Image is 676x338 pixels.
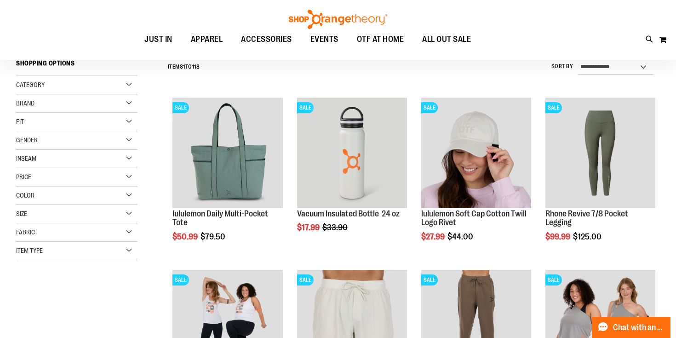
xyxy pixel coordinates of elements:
a: Rhone Revive 7/8 Pocket Legging [545,209,628,227]
span: Gender [16,136,38,144]
span: Inseam [16,155,36,162]
span: SALE [421,102,438,113]
img: Vacuum Insulated Bottle 24 oz [297,98,407,208]
span: SALE [172,102,189,113]
a: Vacuum Insulated Bottle 24 oz [297,209,400,218]
a: OTF lululemon Soft Cap Cotton Twill Logo Rivet KhakiSALE [421,98,531,209]
a: Vacuum Insulated Bottle 24 ozSALE [297,98,407,209]
div: product [292,93,412,256]
span: SALE [545,274,562,286]
img: Shop Orangetheory [287,10,389,29]
label: Sort By [551,63,573,70]
span: SALE [421,274,438,286]
span: $27.99 [421,232,446,241]
span: EVENTS [310,29,338,50]
span: 1 [183,64,185,70]
a: lululemon Daily Multi-Pocket ToteSALE [172,98,282,209]
span: Chat with an Expert [613,323,665,332]
span: $17.99 [297,223,321,232]
span: Fit [16,118,24,125]
span: SALE [545,102,562,113]
span: $79.50 [201,232,227,241]
span: Price [16,173,31,181]
span: Size [16,210,27,217]
span: $50.99 [172,232,199,241]
strong: Shopping Options [16,55,137,76]
span: $33.90 [322,223,349,232]
span: $125.00 [573,232,603,241]
span: Brand [16,99,34,107]
div: product [168,93,287,265]
span: ACCESSORIES [241,29,292,50]
img: lululemon Daily Multi-Pocket Tote [172,98,282,208]
button: Chat with an Expert [592,317,671,338]
a: lululemon Soft Cap Cotton Twill Logo Rivet [421,209,527,227]
span: Color [16,192,34,199]
span: JUST IN [144,29,172,50]
span: APPAREL [191,29,223,50]
span: SALE [172,274,189,286]
a: Rhone Revive 7/8 Pocket LeggingSALE [545,98,655,209]
span: Item Type [16,247,43,254]
span: SALE [297,274,314,286]
span: OTF AT HOME [357,29,404,50]
span: $99.99 [545,232,572,241]
span: $44.00 [447,232,475,241]
span: SALE [297,102,314,113]
img: OTF lululemon Soft Cap Cotton Twill Logo Rivet Khaki [421,98,531,208]
div: product [541,93,660,265]
h2: Items to [168,60,200,74]
span: ALL OUT SALE [422,29,471,50]
span: 118 [192,64,200,70]
img: Rhone Revive 7/8 Pocket Legging [545,98,655,208]
span: Fabric [16,228,35,236]
div: product [417,93,536,265]
a: lululemon Daily Multi-Pocket Tote [172,209,268,227]
span: Category [16,81,45,88]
